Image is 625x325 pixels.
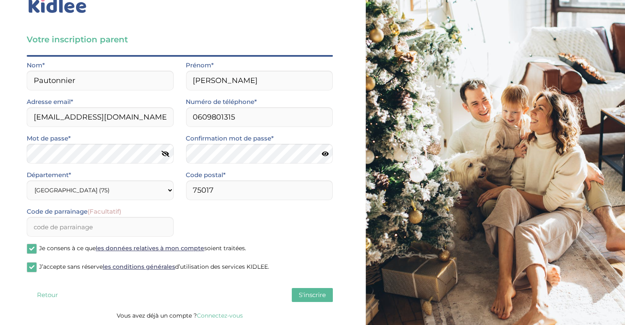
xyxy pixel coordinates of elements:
[27,288,68,302] button: Retour
[27,206,121,217] label: Code de parrainage
[299,291,326,299] span: S'inscrire
[103,263,175,270] a: les conditions générales
[27,34,333,45] h3: Votre inscription parent
[186,133,274,144] label: Confirmation mot de passe*
[186,180,332,200] input: Code postal
[186,170,226,180] label: Code postal*
[27,97,73,107] label: Adresse email*
[186,60,214,71] label: Prénom*
[27,107,173,127] input: Email
[39,263,269,270] span: J’accepte sans réserve d’utilisation des services KIDLEE.
[27,170,71,180] label: Département*
[186,97,257,107] label: Numéro de téléphone*
[186,107,332,127] input: Numero de telephone
[27,217,173,237] input: code de parrainage
[39,244,246,252] span: Je consens à ce que soient traitées.
[292,288,333,302] button: S'inscrire
[197,312,243,319] a: Connectez-vous
[27,133,71,144] label: Mot de passe*
[27,310,333,321] p: Vous avez déjà un compte ?
[96,244,204,252] a: les données relatives à mon compte
[186,71,332,90] input: Prénom
[88,207,121,215] span: (Facultatif)
[27,71,173,90] input: Nom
